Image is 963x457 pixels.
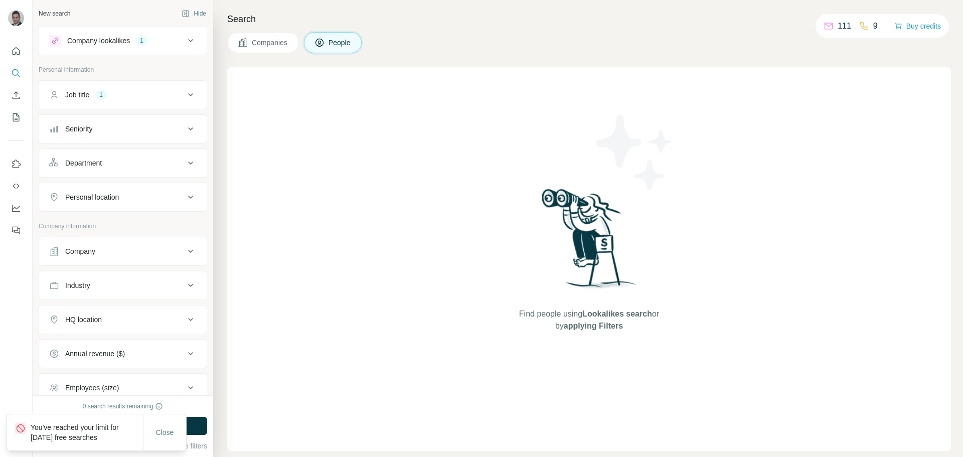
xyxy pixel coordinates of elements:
button: Seniority [39,117,207,141]
div: HQ location [65,315,102,325]
button: Annual revenue ($) [39,342,207,366]
p: 9 [873,20,878,32]
div: 1 [95,90,107,99]
span: People [329,38,352,48]
span: Companies [252,38,288,48]
p: 111 [838,20,851,32]
div: Job title [65,90,89,100]
button: Dashboard [8,199,24,217]
p: Company information [39,222,207,231]
div: Company lookalikes [67,36,130,46]
button: Job title1 [39,83,207,107]
div: 1 [136,36,147,45]
img: Surfe Illustration - Woman searching with binoculars [537,186,641,298]
img: Surfe Illustration - Stars [589,107,680,198]
button: Enrich CSV [8,86,24,104]
div: Personal location [65,192,119,202]
button: Use Surfe on LinkedIn [8,155,24,173]
p: You've reached your limit for [DATE] free searches [31,422,143,442]
button: Use Surfe API [8,177,24,195]
div: Annual revenue ($) [65,349,125,359]
button: Employees (size) [39,376,207,400]
button: Company lookalikes1 [39,29,207,53]
button: HQ location [39,308,207,332]
div: Seniority [65,124,92,134]
button: Department [39,151,207,175]
button: Feedback [8,221,24,239]
button: My lists [8,108,24,126]
span: Close [156,427,174,437]
div: Employees (size) [65,383,119,393]
div: Company [65,246,95,256]
button: Close [149,423,181,441]
button: Company [39,239,207,263]
img: Avatar [8,10,24,26]
span: Lookalikes search [582,310,652,318]
button: Buy credits [894,19,941,33]
button: Industry [39,273,207,297]
span: Find people using or by [509,308,669,332]
span: applying Filters [564,322,623,330]
div: Department [65,158,102,168]
button: Search [8,64,24,82]
div: 0 search results remaining [83,402,164,411]
button: Personal location [39,185,207,209]
p: Personal information [39,65,207,74]
button: Quick start [8,42,24,60]
div: Industry [65,280,90,290]
button: Hide [175,6,213,21]
div: New search [39,9,70,18]
h4: Search [227,12,951,26]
